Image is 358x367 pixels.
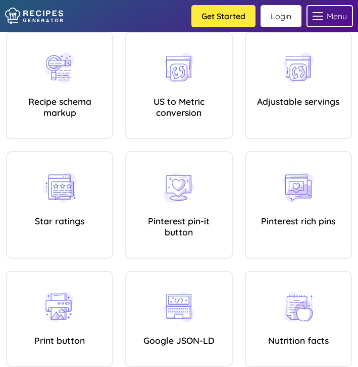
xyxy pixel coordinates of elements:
h4: Pinterest rich pins [253,215,343,226]
h4: US to Metric conversion [134,96,224,118]
h4: Print button [15,335,105,346]
button: Menu [306,5,353,27]
h4: Adjustable servings [253,96,343,107]
h4: Recipe schema markup [15,96,105,118]
button: Get Started [191,5,255,27]
a: Login [261,5,301,27]
h4: Star ratings [15,215,105,226]
h4: Nutrition facts [253,335,343,346]
h4: Pinterest pin-it button [134,215,224,237]
h4: Google JSON-LD [134,335,224,346]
